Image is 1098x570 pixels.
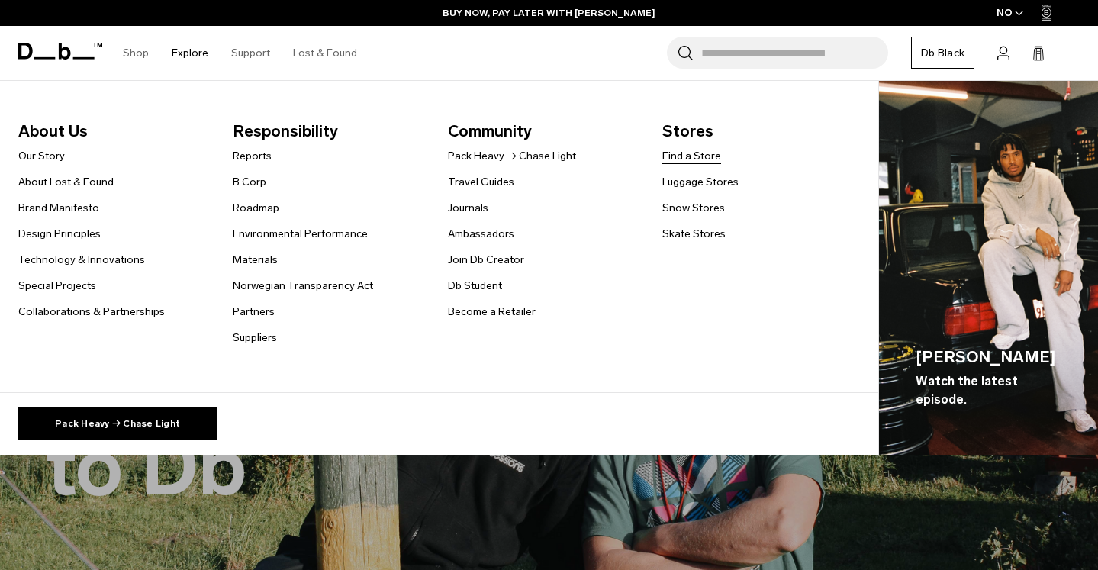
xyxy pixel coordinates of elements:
a: Become a Retailer [448,304,536,320]
a: [PERSON_NAME] Watch the latest episode. Db [879,81,1098,456]
a: Brand Manifesto [18,200,99,216]
span: Stores [662,119,852,143]
a: Our Story [18,148,65,164]
a: Shop [123,26,149,80]
span: [PERSON_NAME] [916,345,1061,369]
a: Luggage Stores [662,174,739,190]
a: Special Projects [18,278,96,294]
a: Suppliers [233,330,277,346]
span: About Us [18,119,208,143]
a: Join Db Creator [448,252,524,268]
a: Environmental Performance [233,226,368,242]
a: Roadmap [233,200,279,216]
a: Travel Guides [448,174,514,190]
a: Find a Store [662,148,721,164]
a: Snow Stores [662,200,725,216]
a: Skate Stores [662,226,726,242]
a: About Lost & Found [18,174,114,190]
a: Journals [448,200,488,216]
span: Community [448,119,638,143]
a: Design Principles [18,226,101,242]
a: Pack Heavy → Chase Light [448,148,576,164]
a: Norwegian Transparency Act [233,278,373,294]
a: Pack Heavy → Chase Light [18,407,217,440]
a: Ambassadors [448,226,514,242]
a: Technology & Innovations [18,252,145,268]
a: BUY NOW, PAY LATER WITH [PERSON_NAME] [443,6,655,20]
a: B Corp [233,174,266,190]
span: Watch the latest episode. [916,372,1061,409]
img: Db [879,81,1098,456]
a: Materials [233,252,278,268]
a: Collaborations & Partnerships [18,304,165,320]
a: Explore [172,26,208,80]
a: Partners [233,304,275,320]
nav: Main Navigation [111,26,369,80]
a: Db Black [911,37,974,69]
a: Reports [233,148,272,164]
a: Db Student [448,278,502,294]
a: Support [231,26,270,80]
a: Lost & Found [293,26,357,80]
span: Responsibility [233,119,423,143]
